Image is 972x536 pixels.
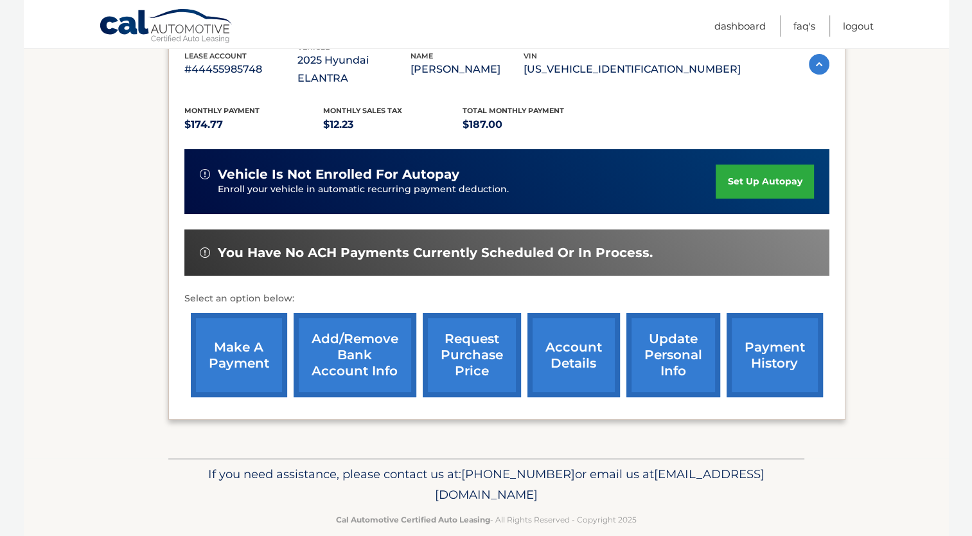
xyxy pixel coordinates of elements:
strong: Cal Automotive Certified Auto Leasing [336,515,490,524]
a: set up autopay [716,165,813,199]
span: [PHONE_NUMBER] [461,467,575,481]
p: $12.23 [323,116,463,134]
p: $187.00 [463,116,602,134]
p: If you need assistance, please contact us at: or email us at [177,464,796,505]
a: FAQ's [793,15,815,37]
p: Enroll your vehicle in automatic recurring payment deduction. [218,183,716,197]
p: Select an option below: [184,291,829,307]
a: Dashboard [714,15,766,37]
a: payment history [727,313,823,397]
span: Total Monthly Payment [463,106,564,115]
a: Logout [843,15,874,37]
img: accordion-active.svg [809,54,829,75]
span: Monthly Payment [184,106,260,115]
a: make a payment [191,313,287,397]
span: name [411,51,433,60]
p: 2025 Hyundai ELANTRA [297,51,411,87]
p: #44455985748 [184,60,297,78]
p: [PERSON_NAME] [411,60,524,78]
span: vehicle is not enrolled for autopay [218,166,459,183]
span: [EMAIL_ADDRESS][DOMAIN_NAME] [435,467,764,502]
a: Cal Automotive [99,8,234,46]
p: [US_VEHICLE_IDENTIFICATION_NUMBER] [524,60,741,78]
a: update personal info [626,313,720,397]
span: lease account [184,51,247,60]
img: alert-white.svg [200,247,210,258]
span: You have no ACH payments currently scheduled or in process. [218,245,653,261]
span: Monthly sales Tax [323,106,402,115]
p: $174.77 [184,116,324,134]
p: - All Rights Reserved - Copyright 2025 [177,513,796,526]
a: account details [527,313,620,397]
a: request purchase price [423,313,521,397]
span: vin [524,51,537,60]
a: Add/Remove bank account info [294,313,416,397]
img: alert-white.svg [200,169,210,179]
